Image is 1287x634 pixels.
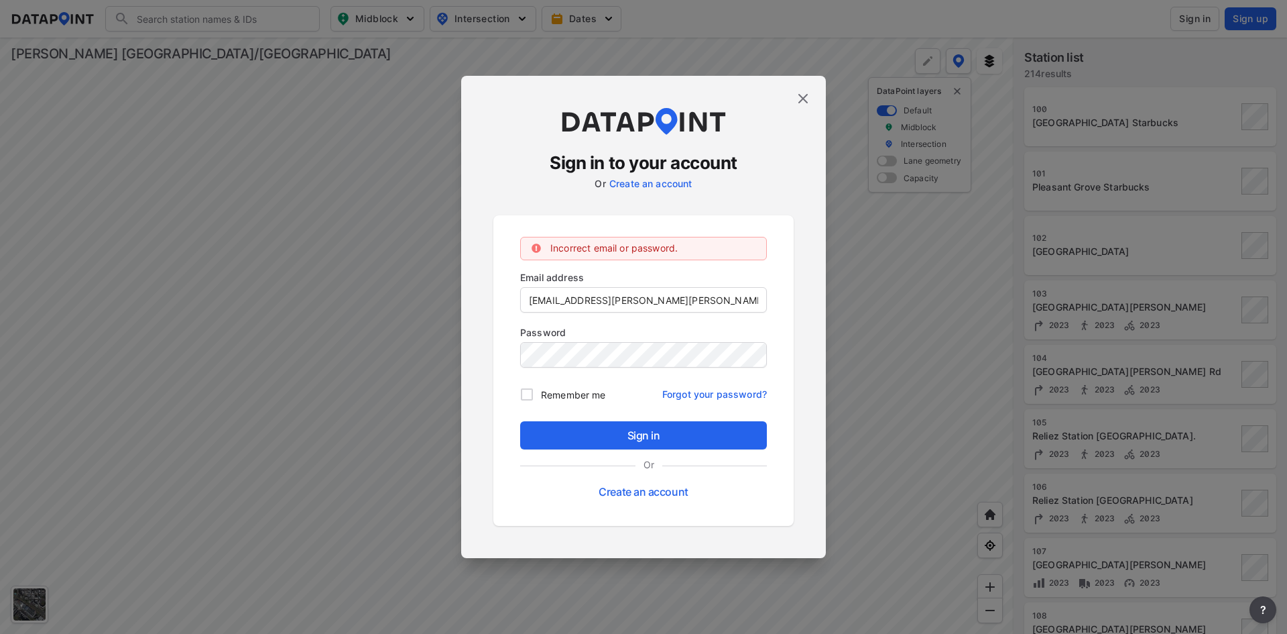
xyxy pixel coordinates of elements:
button: Sign in [520,421,767,450]
h3: Sign in to your account [493,151,794,175]
label: Or [595,178,605,189]
span: Remember me [541,388,605,402]
a: Create an account [599,485,688,498]
a: Forgot your password? [662,380,767,401]
span: ? [1258,602,1268,618]
input: you@example.com [521,288,766,312]
p: Email address [520,270,767,284]
a: Create an account [609,178,692,189]
label: Incorrect email or password. [550,242,678,254]
span: Sign in [531,427,756,443]
button: more [1249,596,1276,623]
label: Or [635,458,662,472]
p: Password [520,325,767,339]
img: close.efbf2170.svg [795,91,811,107]
img: dataPointLogo.9353c09d.svg [560,108,727,135]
